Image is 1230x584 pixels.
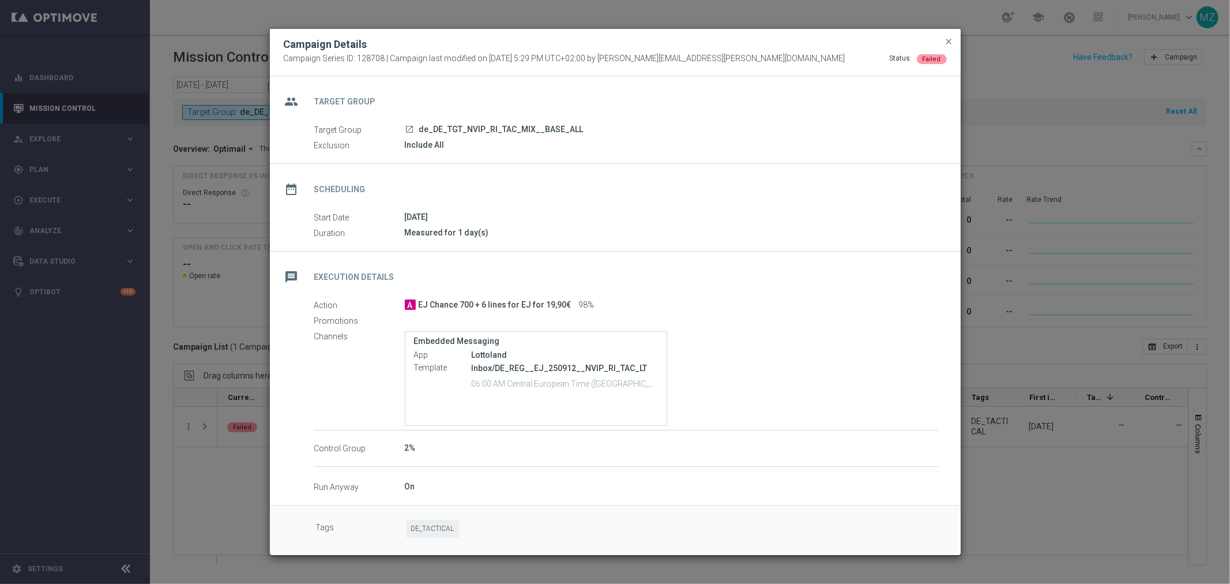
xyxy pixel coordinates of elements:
[314,212,405,223] label: Start Date
[314,125,405,135] label: Target Group
[314,331,405,342] label: Channels
[472,363,658,373] p: Inbox/DE_REG__EJ_250912__NVIP_RI_TAC_LT
[405,211,938,223] div: [DATE]
[407,520,459,538] span: DE_TACTICAL
[419,300,571,310] span: EJ Chance 700 + 6 lines for EJ for 19,90€
[314,228,405,238] label: Duration
[414,350,472,361] label: App
[314,272,394,283] h2: Execution Details
[314,443,405,454] label: Control Group
[314,316,405,326] label: Promotions
[405,300,416,310] span: A
[917,54,947,63] colored-tag: Failed
[405,139,938,151] div: Include All
[472,349,658,361] div: Lottoland
[890,54,912,64] div: Status:
[314,184,366,195] h2: Scheduling
[284,38,367,51] h2: Campaign Details
[405,125,415,135] a: launch
[314,96,376,107] h2: Target Group
[405,481,938,492] div: On
[579,300,595,310] span: 98%
[281,179,302,200] i: date_range
[419,125,584,135] span: de_DE_TGT_NVIP_RI_TAC_MIX__BASE_ALL
[923,55,941,63] span: Failed
[284,54,845,64] span: Campaign Series ID: 128708 | Campaign last modified on [DATE] 5:29 PM UTC+02:00 by [PERSON_NAME][...
[316,520,407,538] label: Tags
[281,267,302,287] i: message
[945,37,954,46] span: close
[405,442,938,454] div: 2%
[314,482,405,492] label: Run Anyway
[414,336,658,346] label: Embedded Messaging
[405,227,938,238] div: Measured for 1 day(s)
[472,377,658,389] p: 06:00 AM Central European Time (Berlin) (UTC +02:00)
[414,363,472,373] label: Template
[405,125,415,134] i: launch
[314,300,405,310] label: Action
[314,140,405,151] label: Exclusion
[281,91,302,112] i: group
